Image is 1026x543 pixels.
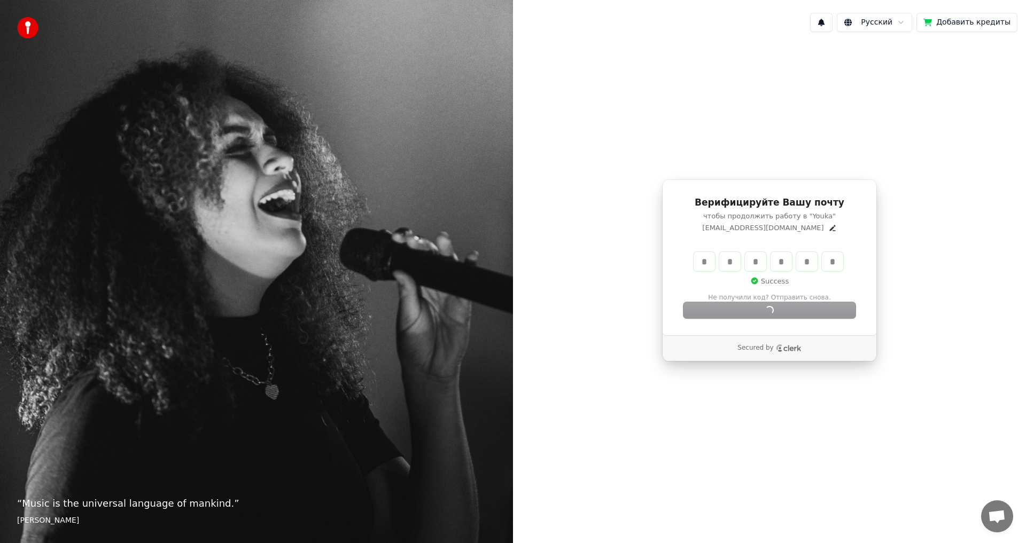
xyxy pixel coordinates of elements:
[691,250,845,273] div: Verification code input
[702,223,823,233] p: [EMAIL_ADDRESS][DOMAIN_NAME]
[776,344,802,352] a: Clerk logo
[981,500,1013,532] a: Открытый чат
[683,211,856,221] p: чтобы продолжить работу в "Youka"
[750,277,789,286] p: Success
[17,17,38,38] img: youka
[916,13,1017,32] button: Добавить кредиты
[17,496,496,511] p: “ Music is the universal language of mankind. ”
[17,515,496,526] footer: [PERSON_NAME]
[683,196,856,209] h1: Верифицируйте Вашу почту
[737,344,773,352] p: Secured by
[828,224,837,232] button: Edit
